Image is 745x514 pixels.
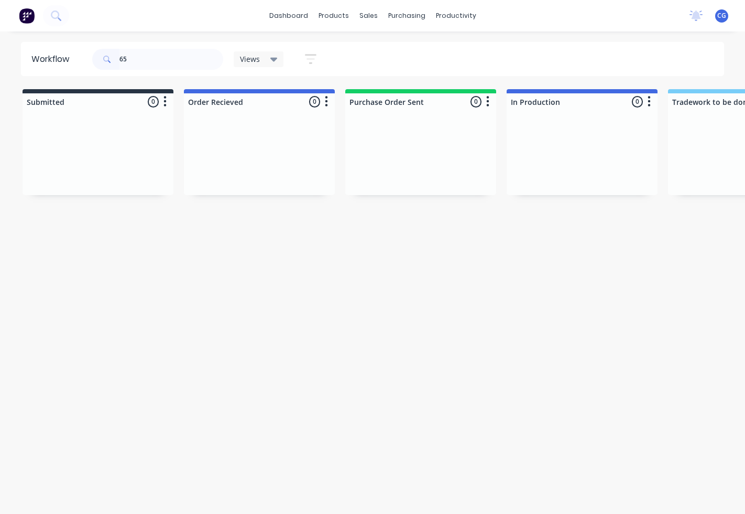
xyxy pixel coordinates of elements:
a: dashboard [264,8,313,24]
span: Views [240,53,260,65]
img: Factory [19,8,35,24]
iframe: Intercom live chat [709,478,735,504]
div: products [313,8,354,24]
div: sales [354,8,383,24]
div: Workflow [31,53,74,66]
input: Search for orders... [119,49,223,70]
div: productivity [431,8,481,24]
span: CG [717,11,726,20]
div: purchasing [383,8,431,24]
